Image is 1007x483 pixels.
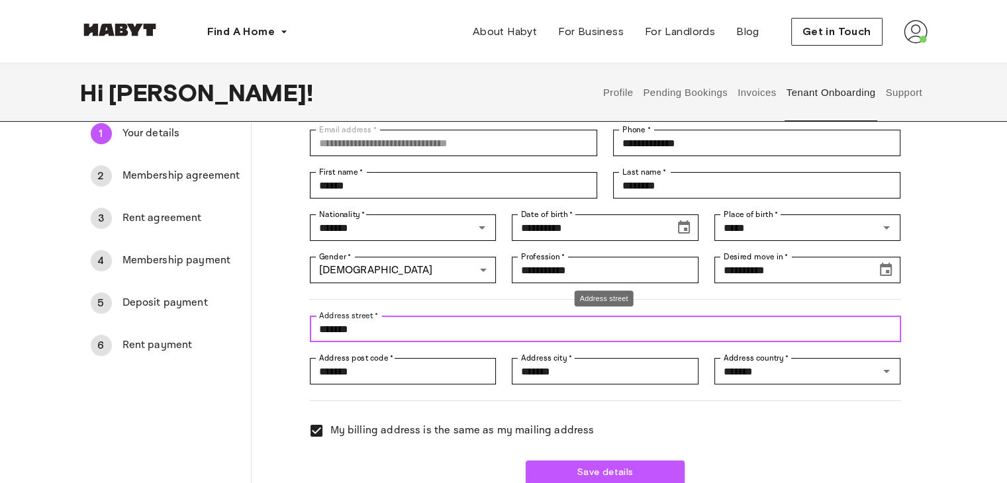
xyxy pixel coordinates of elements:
div: Profession [512,257,698,283]
button: Choose date, selected date is Oct 21, 2025 [873,257,899,283]
span: For Business [558,24,624,40]
div: 4Membership payment [80,245,251,277]
label: Address post code [319,352,393,364]
a: For Landlords [634,19,726,45]
label: Email address [319,124,377,136]
div: 3 [91,208,112,229]
span: Your details [122,126,240,142]
button: Invoices [736,64,778,122]
div: 5 [91,292,112,314]
span: Rent agreement [122,210,240,226]
label: Desired move in [724,251,788,263]
button: Open [877,218,896,237]
div: 2 [91,165,112,187]
div: 2Membership agreement [80,160,251,192]
img: Habyt [80,23,160,36]
label: Address city [521,352,572,364]
div: Phone [613,130,900,156]
span: Get in Touch [802,24,871,40]
span: For Landlords [645,24,715,40]
label: Last name [622,166,667,178]
span: My billing address is the same as my mailing address [330,423,595,439]
img: avatar [904,20,928,44]
div: 1 [91,123,112,144]
div: 5Deposit payment [80,287,251,319]
button: Open [877,362,896,380]
button: Open [473,218,491,237]
button: Find A Home [197,19,299,45]
span: Membership agreement [122,168,240,184]
div: Email address [310,130,597,156]
label: Gender [319,251,351,263]
a: For Business [548,19,634,45]
span: Find A Home [207,24,275,40]
label: Nationality [319,208,365,220]
a: Blog [726,19,770,45]
label: First name [319,166,363,178]
span: About Habyt [473,24,537,40]
label: Phone [622,124,651,136]
button: Pending Bookings [642,64,730,122]
div: 1Your details [80,118,251,150]
label: Address country [724,352,789,364]
div: Address post code [310,358,497,384]
button: Profile [601,64,635,122]
label: Profession [521,251,565,263]
div: Last name [613,172,900,198]
div: 3Rent agreement [80,202,251,234]
div: user profile tabs [598,64,927,122]
div: 6Rent payment [80,329,251,361]
button: Choose date, selected date is Oct 19, 1998 [671,214,697,241]
label: Place of birth [724,208,778,220]
span: Blog [736,24,759,40]
span: Membership payment [122,253,240,269]
label: Date of birth [521,208,573,220]
div: Address city [512,358,698,384]
span: [PERSON_NAME] ! [109,79,313,107]
div: [DEMOGRAPHIC_DATA] [310,257,497,283]
span: Rent payment [122,337,240,353]
button: Support [884,64,924,122]
span: Deposit payment [122,295,240,311]
button: Get in Touch [791,18,883,46]
div: Address street [575,290,634,307]
div: First name [310,172,597,198]
label: Address street [319,310,379,322]
a: About Habyt [462,19,548,45]
div: 4 [91,250,112,271]
div: Address street [310,316,901,342]
span: Hi [80,79,109,107]
button: Tenant Onboarding [785,64,877,122]
div: 6 [91,335,112,356]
